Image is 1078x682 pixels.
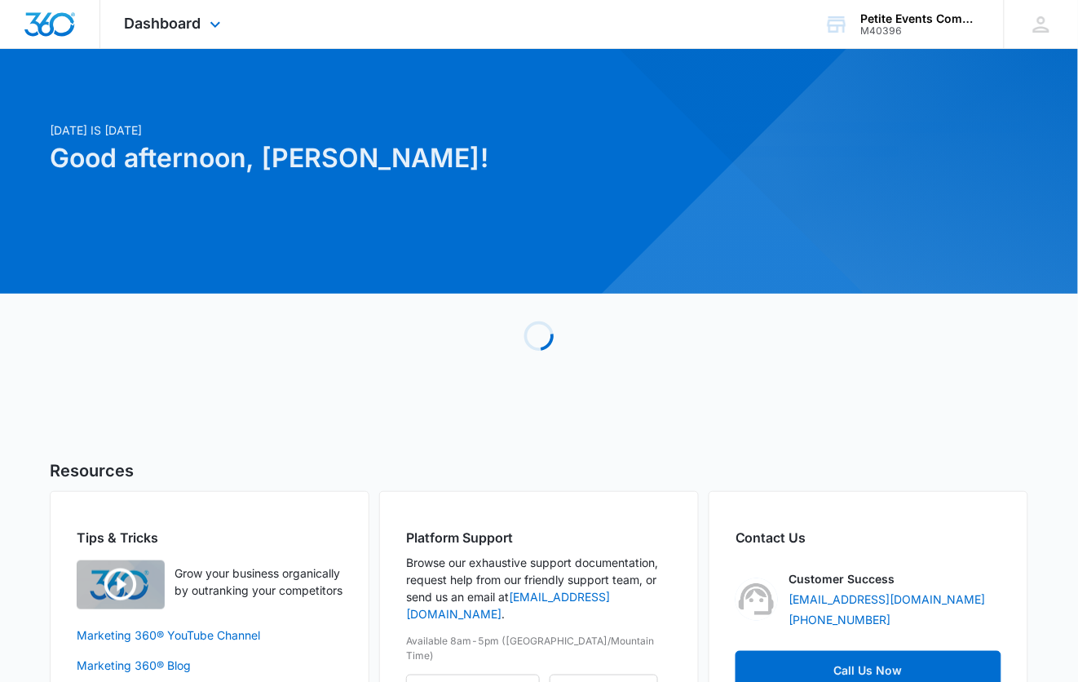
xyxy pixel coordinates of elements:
div: account name [861,12,980,25]
h2: Contact Us [736,528,1001,547]
h5: Resources [50,458,1028,483]
p: Available 8am-5pm ([GEOGRAPHIC_DATA]/Mountain Time) [406,634,672,663]
span: Dashboard [125,15,201,32]
img: Quick Overview Video [77,560,165,609]
a: Marketing 360® YouTube Channel [77,627,342,644]
a: Marketing 360® Blog [77,657,342,674]
p: Browse our exhaustive support documentation, request help from our friendly support team, or send... [406,554,672,622]
p: Grow your business organically by outranking your competitors [175,565,342,599]
h2: Tips & Tricks [77,528,342,547]
a: [EMAIL_ADDRESS][DOMAIN_NAME] [789,591,986,608]
h1: Good afternoon, [PERSON_NAME]! [50,139,696,178]
div: account id [861,25,980,37]
h2: Platform Support [406,528,672,547]
p: Customer Success [789,570,895,587]
a: [PHONE_NUMBER] [789,611,891,628]
p: [DATE] is [DATE] [50,122,696,139]
img: Customer Success [736,578,778,621]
